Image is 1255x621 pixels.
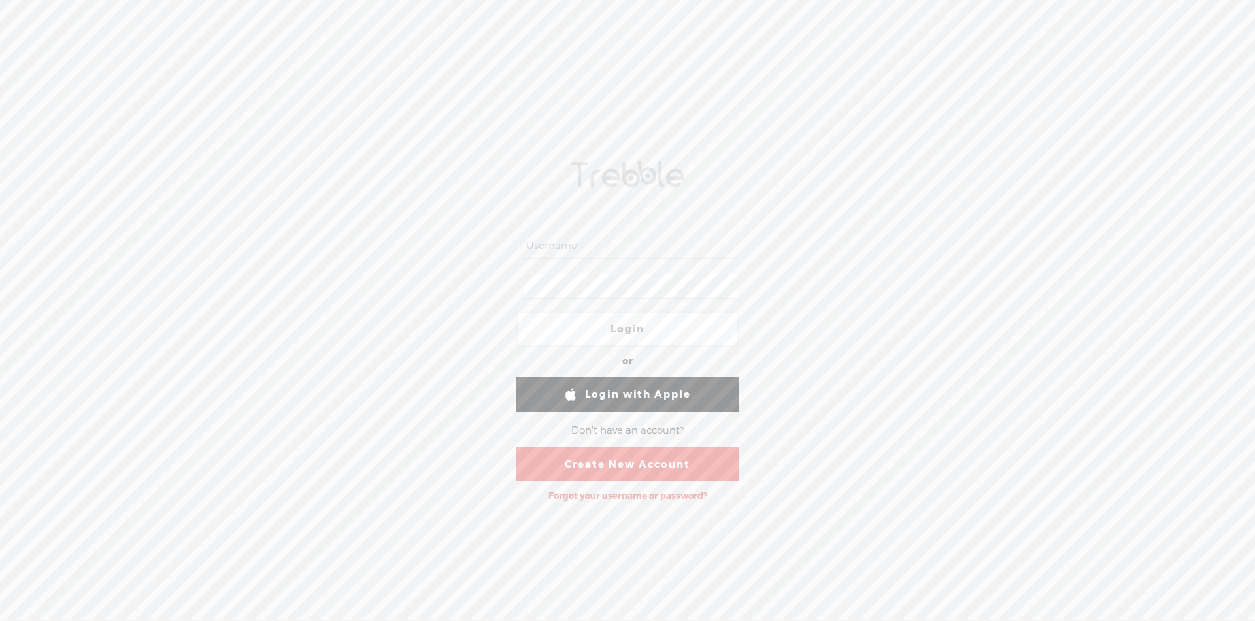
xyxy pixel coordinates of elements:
div: or [622,351,633,372]
a: Create New Account [516,447,739,481]
input: Username [524,233,736,259]
div: Don't have an account? [571,417,684,445]
a: Login with Apple [516,377,739,412]
div: Forgot your username or password? [542,484,714,508]
a: Login [516,311,739,347]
